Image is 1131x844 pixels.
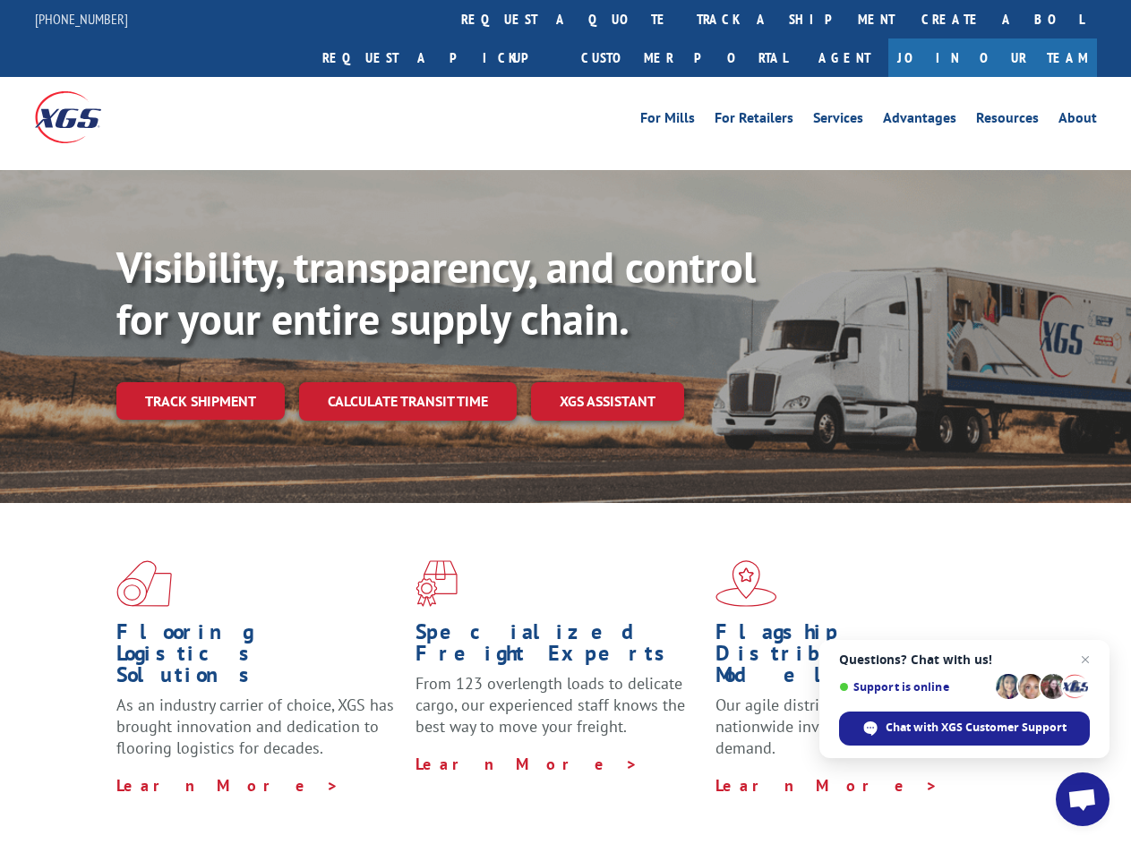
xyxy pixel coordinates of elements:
img: xgs-icon-flagship-distribution-model-red [715,560,777,607]
h1: Flooring Logistics Solutions [116,621,402,695]
span: Chat with XGS Customer Support [886,720,1067,736]
span: Close chat [1075,649,1096,670]
a: For Retailers [715,111,793,131]
a: Request a pickup [309,38,568,77]
a: Resources [976,111,1039,131]
img: xgs-icon-total-supply-chain-intelligence-red [116,560,172,607]
a: XGS ASSISTANT [531,382,684,421]
a: About [1058,111,1097,131]
a: Learn More > [116,775,339,796]
h1: Specialized Freight Experts [416,621,701,673]
img: xgs-icon-focused-on-flooring-red [416,560,458,607]
a: [PHONE_NUMBER] [35,10,128,28]
a: Services [813,111,863,131]
a: Track shipment [116,382,285,420]
a: Join Our Team [888,38,1097,77]
span: Support is online [839,680,990,694]
h1: Flagship Distribution Model [715,621,1001,695]
a: Agent [801,38,888,77]
a: Learn More > [416,754,638,774]
span: Our agile distribution network gives you nationwide inventory management on demand. [715,695,996,758]
a: Calculate transit time [299,382,517,421]
b: Visibility, transparency, and control for your entire supply chain. [116,239,756,346]
a: Customer Portal [568,38,801,77]
div: Open chat [1056,772,1110,826]
div: Chat with XGS Customer Support [839,712,1090,746]
a: Advantages [883,111,956,131]
span: Questions? Chat with us! [839,652,1090,667]
span: As an industry carrier of choice, XGS has brought innovation and dedication to flooring logistics... [116,695,394,758]
p: From 123 overlength loads to delicate cargo, our experienced staff knows the best way to move you... [416,673,701,753]
a: For Mills [640,111,695,131]
a: Learn More > [715,775,938,796]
